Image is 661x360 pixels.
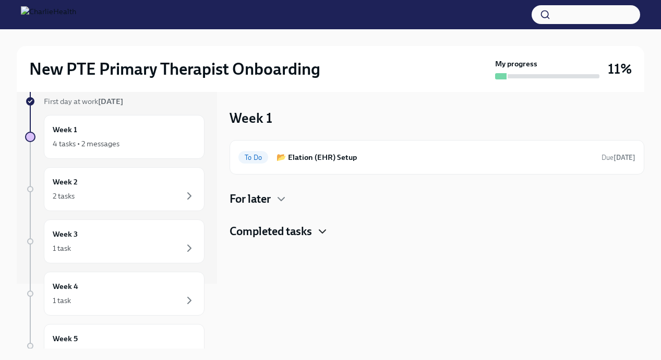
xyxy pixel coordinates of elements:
[230,224,644,239] div: Completed tasks
[53,243,71,253] div: 1 task
[53,176,78,188] h6: Week 2
[21,6,76,23] img: CharlieHealth
[44,97,123,106] span: First day at work
[25,272,205,316] a: Week 41 task
[230,191,271,207] h4: For later
[53,124,77,135] h6: Week 1
[238,154,268,161] span: To Do
[53,191,75,201] div: 2 tasks
[277,152,593,163] h6: 📂 Elation (EHR) Setup
[25,219,205,263] a: Week 31 task
[25,167,205,211] a: Week 22 tasks
[53,228,78,240] h6: Week 3
[53,295,71,306] div: 1 task
[25,115,205,159] a: Week 14 tasks • 2 messages
[53,333,78,344] h6: Week 5
[230,191,644,207] div: For later
[238,149,635,166] a: To Do📂 Elation (EHR) SetupDue[DATE]
[495,59,537,69] strong: My progress
[53,281,78,292] h6: Week 4
[29,59,320,79] h2: New PTE Primary Therapist Onboarding
[602,154,635,161] span: Due
[614,154,635,161] strong: [DATE]
[25,96,205,107] a: First day at work[DATE]
[53,138,119,149] div: 4 tasks • 2 messages
[53,347,71,358] div: 1 task
[230,109,272,127] h3: Week 1
[98,97,123,106] strong: [DATE]
[602,153,635,162] span: August 22nd, 2025 07:00
[608,60,632,78] h3: 11%
[230,224,312,239] h4: Completed tasks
